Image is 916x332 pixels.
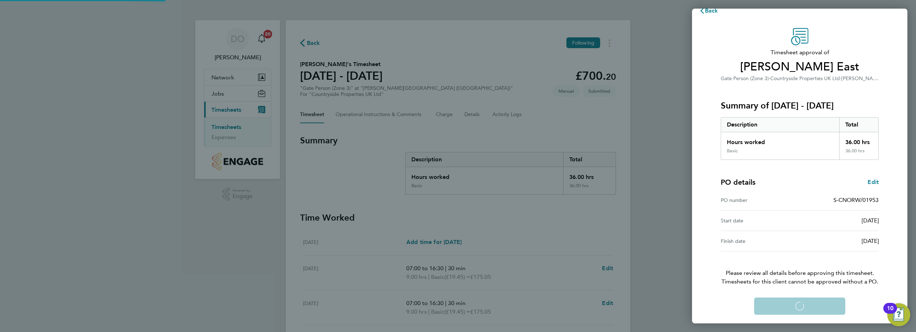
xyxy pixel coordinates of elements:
span: · [769,75,770,82]
div: Description [721,117,839,132]
div: Basic [727,148,738,154]
span: Timesheets for this client cannot be approved without a PO. [712,277,887,286]
span: Timesheet approval of [721,48,879,57]
span: Countryside Properties UK Ltd [770,75,840,82]
h3: Summary of [DATE] - [DATE] [721,100,879,111]
div: [DATE] [800,237,879,245]
div: 36.00 hrs [839,148,879,160]
h4: PO details [721,177,756,187]
button: Back [692,4,725,18]
div: Finish date [721,237,800,245]
div: Summary of 25 - 31 Aug 2025 [721,117,879,160]
span: [PERSON_NAME] East [721,60,879,74]
div: Total [839,117,879,132]
span: S-CNORW/01953 [833,197,879,203]
span: Gate Person (Zone 3) [721,75,769,82]
div: Start date [721,216,800,225]
div: Hours worked [721,132,839,148]
div: 36.00 hrs [839,132,879,148]
span: Back [705,7,718,14]
div: PO number [721,196,800,204]
button: Open Resource Center, 10 new notifications [887,303,910,326]
a: Edit [868,178,879,186]
div: [DATE] [800,216,879,225]
div: 10 [887,308,893,318]
span: Edit [868,179,879,185]
span: · [840,75,841,82]
p: Please review all details before approving this timesheet. [712,252,887,286]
